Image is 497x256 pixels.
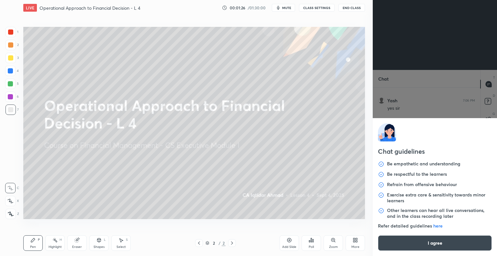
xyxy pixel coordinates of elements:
div: X [5,196,19,206]
div: C [5,183,19,193]
div: Zoom [329,245,338,249]
button: CLASS SETTINGS [299,4,335,12]
div: LIVE [23,4,37,12]
div: 7 [6,105,19,115]
div: Add Slide [282,245,296,249]
div: P [38,238,40,241]
div: H [60,238,62,241]
div: Select [116,245,126,249]
div: 4 [5,66,19,76]
p: Exercise extra care & sensitivity towards minor learners [387,192,492,204]
div: 2 [222,240,226,246]
div: S [126,238,128,241]
div: Highlight [49,245,62,249]
div: Shapes [94,245,105,249]
button: I agree [378,235,492,251]
p: Refrain from offensive behaviour [387,182,457,188]
div: Poll [309,245,314,249]
p: Other learners can hear all live conversations, and in the class recording later [387,207,492,219]
p: Refer detailed guidelines [378,223,492,229]
button: End Class [338,4,365,12]
div: Z [6,209,19,219]
div: 5 [5,79,19,89]
div: 2 [211,241,217,245]
div: / [218,241,220,245]
h4: Operational Approach to Financial Decision - L 4 [39,5,140,11]
a: here [433,223,443,229]
h2: Chat guidelines [378,147,492,158]
div: L [104,238,106,241]
div: More [351,245,359,249]
div: Eraser [72,245,82,249]
p: Be respectful to the learners [387,171,447,178]
div: 6 [5,92,19,102]
span: mute [282,6,291,10]
p: Be empathetic and understanding [387,161,460,167]
div: 3 [6,53,19,63]
div: Pen [30,245,36,249]
button: mute [272,4,295,12]
div: 1 [6,27,18,37]
div: 2 [6,40,19,50]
